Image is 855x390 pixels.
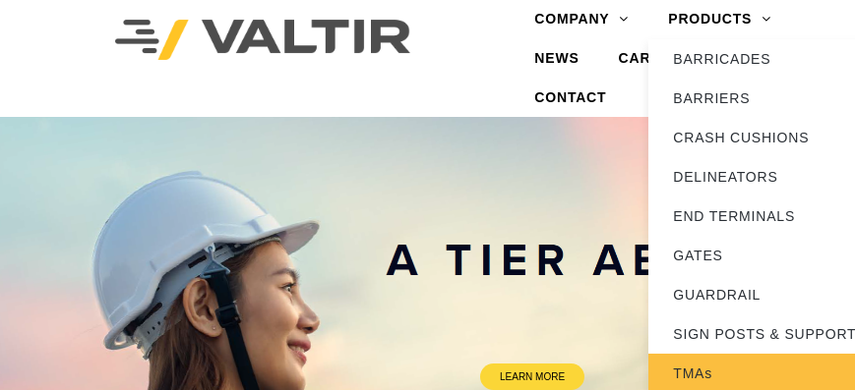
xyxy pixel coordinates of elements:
a: LEARN MORE [480,363,584,390]
a: NEWS [515,39,598,79]
img: Valtir [115,20,410,60]
a: CONTACT [515,79,626,118]
a: CAREERS [599,39,731,79]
